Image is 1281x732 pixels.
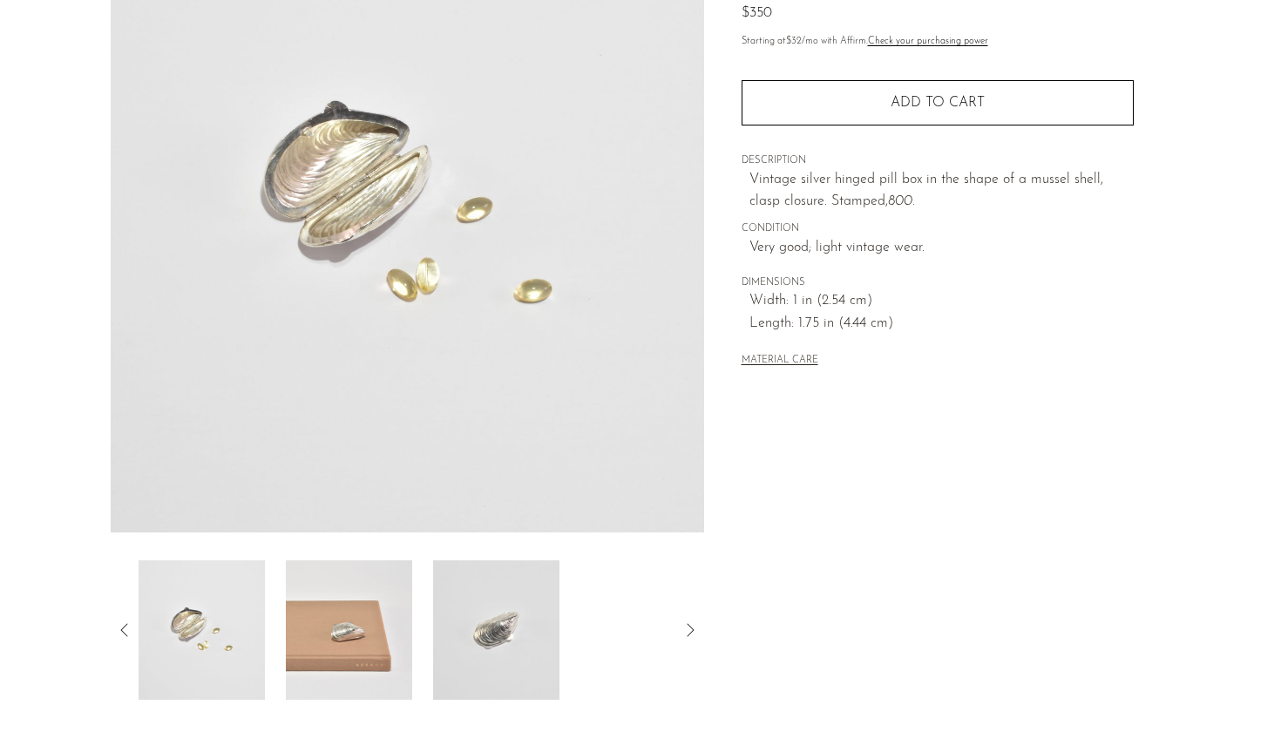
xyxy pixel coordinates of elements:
[749,290,1134,313] span: Width: 1 in (2.54 cm)
[139,560,265,700] img: Italian Mussel Pill Box
[742,80,1134,125] button: Add to cart
[868,37,988,46] a: Check your purchasing power - Learn more about Affirm Financing (opens in modal)
[433,560,559,700] img: Italian Mussel Pill Box
[749,237,1134,260] span: Very good; light vintage wear.
[749,313,1134,335] span: Length: 1.75 in (4.44 cm)
[786,37,802,46] span: $32
[742,6,772,20] span: $350
[742,275,1134,291] span: DIMENSIONS
[749,169,1134,213] p: Vintage silver hinged pill box in the shape of a mussel shell, clasp closure. Stamped,
[742,153,1134,169] span: DESCRIPTION
[891,96,985,110] span: Add to cart
[888,194,915,208] em: 800.
[742,34,1134,50] p: Starting at /mo with Affirm.
[742,221,1134,237] span: CONDITION
[286,560,412,700] img: Italian Mussel Pill Box
[742,355,818,368] button: MATERIAL CARE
